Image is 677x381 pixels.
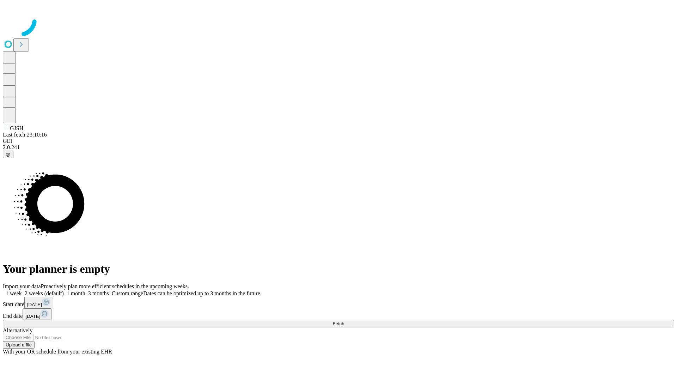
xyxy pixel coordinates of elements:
[3,327,32,333] span: Alternatively
[3,297,674,308] div: Start date
[25,290,64,296] span: 2 weeks (default)
[3,341,35,349] button: Upload a file
[3,283,41,289] span: Import your data
[3,151,13,158] button: @
[3,138,674,144] div: GEI
[88,290,109,296] span: 3 months
[3,349,112,355] span: With your OR schedule from your existing EHR
[23,308,51,320] button: [DATE]
[3,320,674,327] button: Fetch
[24,297,53,308] button: [DATE]
[41,283,189,289] span: Proactively plan more efficient schedules in the upcoming weeks.
[25,314,40,319] span: [DATE]
[6,290,22,296] span: 1 week
[3,262,674,276] h1: Your planner is empty
[27,302,42,307] span: [DATE]
[10,125,23,131] span: GJSH
[6,152,11,157] span: @
[3,308,674,320] div: End date
[3,132,47,138] span: Last fetch: 23:10:16
[143,290,261,296] span: Dates can be optimized up to 3 months in the future.
[67,290,85,296] span: 1 month
[112,290,143,296] span: Custom range
[3,144,674,151] div: 2.0.241
[333,321,344,326] span: Fetch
